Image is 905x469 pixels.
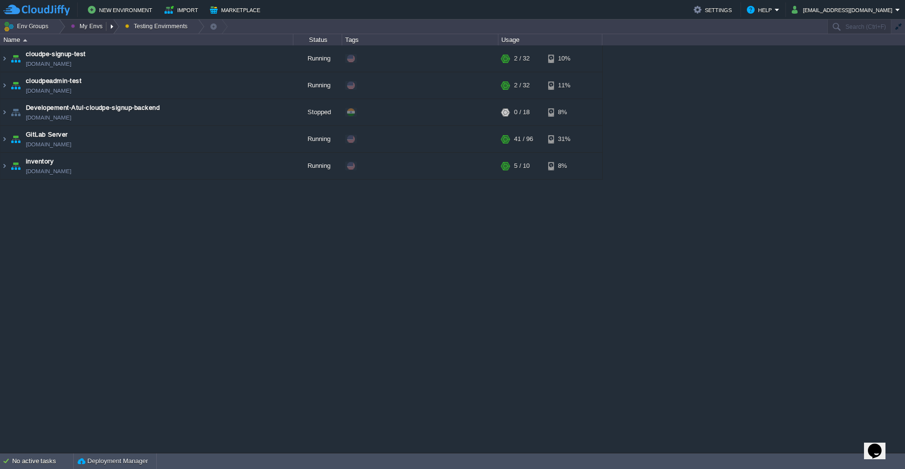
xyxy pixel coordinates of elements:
img: AMDAwAAAACH5BAEAAAAALAAAAAABAAEAAAICRAEAOw== [0,99,8,125]
button: Deployment Manager [78,456,148,466]
img: AMDAwAAAACH5BAEAAAAALAAAAAABAAEAAAICRAEAOw== [0,126,8,152]
a: GitLab Server [26,130,68,140]
div: Stopped [293,99,342,125]
a: [DOMAIN_NAME] [26,59,71,69]
div: Running [293,45,342,72]
img: AMDAwAAAACH5BAEAAAAALAAAAAABAAEAAAICRAEAOw== [9,72,22,99]
img: AMDAwAAAACH5BAEAAAAALAAAAAABAAEAAAICRAEAOw== [0,153,8,179]
img: AMDAwAAAACH5BAEAAAAALAAAAAABAAEAAAICRAEAOw== [9,153,22,179]
div: Status [294,34,342,45]
div: 2 / 32 [514,45,530,72]
div: Running [293,153,342,179]
a: Developement-Atul-cloudpe-signup-backend [26,103,160,113]
img: AMDAwAAAACH5BAEAAAAALAAAAAABAAEAAAICRAEAOw== [0,45,8,72]
div: 31% [548,126,580,152]
div: 8% [548,153,580,179]
div: 10% [548,45,580,72]
a: cloudpe-signup-test [26,49,86,59]
div: 8% [548,99,580,125]
button: Settings [694,4,735,16]
div: Running [293,72,342,99]
a: [DOMAIN_NAME] [26,113,71,122]
img: AMDAwAAAACH5BAEAAAAALAAAAAABAAEAAAICRAEAOw== [9,45,22,72]
iframe: chat widget [864,430,895,459]
a: cloudpeadmin-test [26,76,82,86]
button: Import [165,4,201,16]
div: 11% [548,72,580,99]
img: AMDAwAAAACH5BAEAAAAALAAAAAABAAEAAAICRAEAOw== [23,39,27,41]
div: 0 / 18 [514,99,530,125]
img: AMDAwAAAACH5BAEAAAAALAAAAAABAAEAAAICRAEAOw== [9,99,22,125]
img: AMDAwAAAACH5BAEAAAAALAAAAAABAAEAAAICRAEAOw== [9,126,22,152]
button: Help [747,4,775,16]
button: Testing Envirnments [125,20,191,33]
button: Env Groups [3,20,52,33]
div: Name [1,34,293,45]
a: [DOMAIN_NAME] [26,86,71,96]
img: CloudJiffy [3,4,70,16]
div: Running [293,126,342,152]
a: [DOMAIN_NAME] [26,166,71,176]
div: No active tasks [12,453,73,469]
img: AMDAwAAAACH5BAEAAAAALAAAAAABAAEAAAICRAEAOw== [0,72,8,99]
button: My Envs [71,20,105,33]
div: Tags [343,34,498,45]
div: 2 / 32 [514,72,530,99]
button: Marketplace [210,4,263,16]
button: New Environment [88,4,155,16]
div: Usage [499,34,602,45]
div: 5 / 10 [514,153,530,179]
a: [DOMAIN_NAME] [26,140,71,149]
a: inventory [26,157,54,166]
button: [EMAIL_ADDRESS][DOMAIN_NAME] [792,4,895,16]
div: 41 / 96 [514,126,533,152]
